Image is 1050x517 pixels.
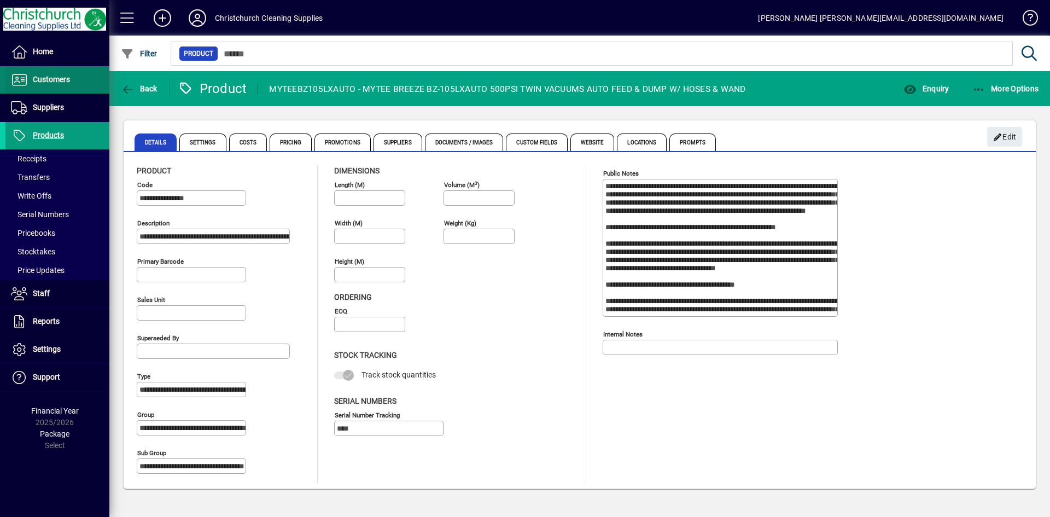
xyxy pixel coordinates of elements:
a: Suppliers [5,94,109,121]
span: Receipts [11,154,46,163]
span: Documents / Images [425,133,504,151]
a: Serial Numbers [5,205,109,224]
mat-label: Superseded by [137,334,179,342]
a: Knowledge Base [1014,2,1036,38]
span: Pricing [270,133,312,151]
span: Suppliers [33,103,64,112]
span: Settings [33,345,61,353]
span: Details [135,133,177,151]
span: Enquiry [903,84,949,93]
a: Write Offs [5,187,109,205]
div: Product [178,80,247,97]
span: Support [33,373,60,381]
mat-label: Height (m) [335,258,364,265]
span: Product [184,48,213,59]
span: Package [40,429,69,438]
span: Serial Numbers [334,397,396,405]
mat-label: Description [137,219,170,227]
span: Reports [33,317,60,326]
a: Home [5,38,109,66]
span: Ordering [334,293,372,301]
span: Transfers [11,173,50,182]
span: Serial Numbers [11,210,69,219]
span: Custom Fields [506,133,567,151]
button: Add [145,8,180,28]
mat-label: Weight (Kg) [444,219,476,227]
mat-label: EOQ [335,307,347,315]
button: Enquiry [901,79,952,98]
span: Back [121,84,157,93]
a: Support [5,364,109,391]
span: Products [33,131,64,140]
a: Price Updates [5,261,109,280]
app-page-header-button: Back [109,79,170,98]
mat-label: Serial Number tracking [335,411,400,419]
button: More Options [970,79,1042,98]
span: Costs [229,133,267,151]
a: Pricebooks [5,224,109,242]
span: Track stock quantities [361,370,436,379]
a: Transfers [5,168,109,187]
mat-label: Code [137,181,153,189]
button: Edit [987,127,1022,147]
a: Stocktakes [5,242,109,261]
span: Edit [993,128,1017,146]
span: Promotions [314,133,371,151]
span: Filter [121,49,157,58]
span: Pricebooks [11,229,55,237]
mat-label: Sales unit [137,296,165,304]
span: Settings [179,133,226,151]
div: [PERSON_NAME] [PERSON_NAME][EMAIL_ADDRESS][DOMAIN_NAME] [758,9,1004,27]
button: Profile [180,8,215,28]
button: Filter [118,44,160,63]
span: Product [137,166,171,175]
a: Customers [5,66,109,94]
span: Write Offs [11,191,51,200]
span: Home [33,47,53,56]
button: Back [118,79,160,98]
mat-label: Sub group [137,449,166,457]
mat-label: Group [137,411,154,419]
mat-label: Width (m) [335,219,363,227]
span: Website [570,133,615,151]
mat-label: Public Notes [603,170,639,177]
a: Reports [5,308,109,335]
span: Suppliers [374,133,422,151]
a: Staff [5,280,109,307]
span: Locations [617,133,667,151]
span: Stock Tracking [334,351,397,359]
span: Customers [33,75,70,84]
span: Staff [33,289,50,298]
mat-label: Type [137,373,150,380]
a: Receipts [5,149,109,168]
div: Christchurch Cleaning Supplies [215,9,323,27]
a: Settings [5,336,109,363]
mat-label: Volume (m ) [444,181,480,189]
span: More Options [972,84,1039,93]
span: Dimensions [334,166,380,175]
div: MYTEEBZ105LXAUTO - MYTEE BREEZE BZ-105LXAUTO 500PSI TWIN VACUUMS AUTO FEED & DUMP W/ HOSES & WAND [269,80,745,98]
sup: 3 [475,180,477,185]
mat-label: Length (m) [335,181,365,189]
span: Price Updates [11,266,65,275]
span: Financial Year [31,406,79,415]
span: Prompts [669,133,716,151]
mat-label: Primary barcode [137,258,184,265]
span: Stocktakes [11,247,55,256]
mat-label: Internal Notes [603,330,643,338]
